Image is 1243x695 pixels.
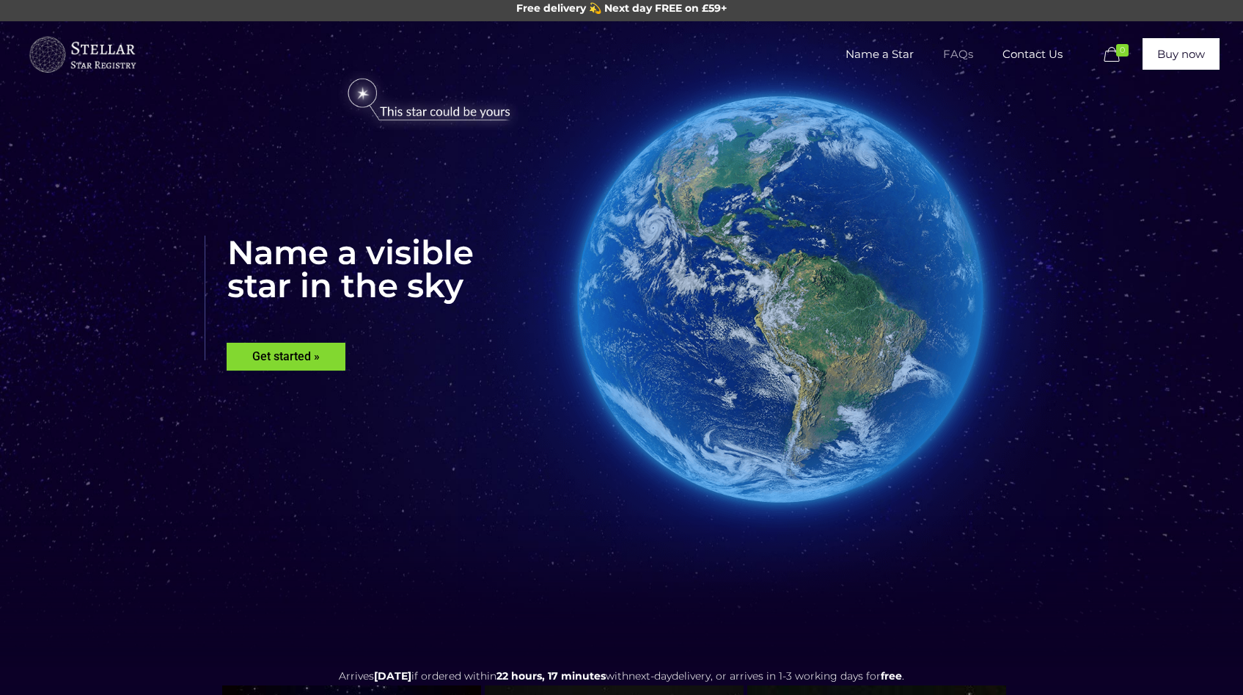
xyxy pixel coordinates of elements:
img: buyastar-logo-transparent [27,33,137,77]
span: Free delivery 💫 Next day FREE on £59+ [516,1,727,15]
span: Name a Star [831,32,928,76]
a: Buy a Star [27,21,137,87]
b: free [881,669,902,683]
rs-layer: Get started » [227,343,345,371]
a: Contact Us [988,21,1077,87]
a: Buy now [1143,38,1220,70]
a: 0 [1100,46,1135,64]
a: FAQs [928,21,988,87]
span: 0 [1116,44,1129,57]
a: Name a Star [831,21,928,87]
span: 22 hours, 17 minutes [496,669,606,683]
span: FAQs [928,32,988,76]
img: star-could-be-yours.png [329,71,529,130]
span: next-day [628,669,672,683]
span: [DATE] [374,669,411,683]
span: Contact Us [988,32,1077,76]
span: Arrives if ordered within with delivery, or arrives in 1-3 working days for . [339,669,904,683]
rs-layer: Name a visible star in the sky [205,236,474,360]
